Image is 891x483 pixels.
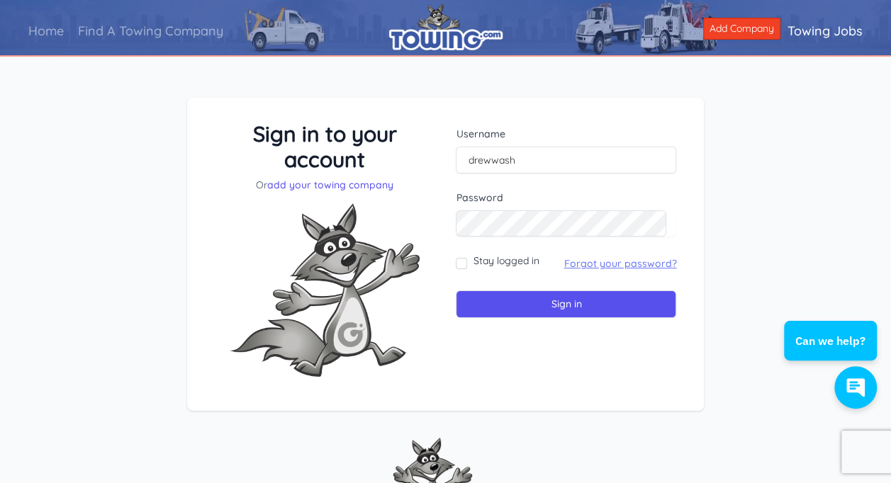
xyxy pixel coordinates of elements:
a: Home [21,11,71,51]
label: Password [456,191,676,205]
a: Add Company [703,18,780,40]
img: logo.png [389,4,503,50]
a: Forgot your password? [564,257,676,270]
input: Sign in [456,290,676,318]
img: Fox-Excited.png [218,192,431,388]
label: Stay logged in [473,254,539,268]
a: add your towing company [267,178,393,191]
a: Towing Jobs [780,11,870,51]
iframe: Conversations [773,282,891,423]
a: Find A Towing Company [71,11,230,51]
p: Or [215,178,435,192]
label: Username [456,127,676,141]
h3: Sign in to your account [215,121,435,172]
